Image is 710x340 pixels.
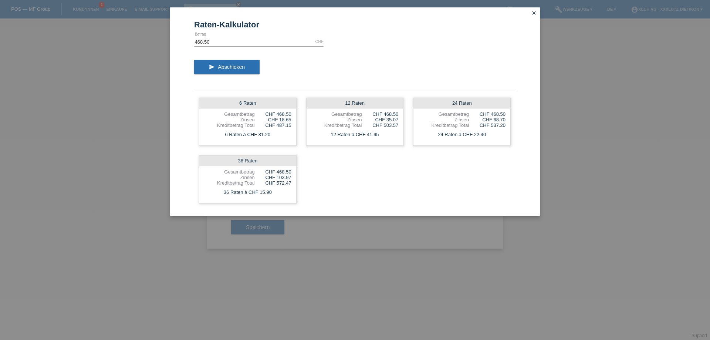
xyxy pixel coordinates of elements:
h1: Raten-Kalkulator [194,20,516,29]
div: Gesamtbetrag [204,111,255,117]
div: Zinsen [204,175,255,180]
div: CHF 68.70 [469,117,506,122]
div: 12 Raten [307,98,403,108]
div: Kreditbetrag Total [311,122,362,128]
div: CHF 18.65 [255,117,291,122]
div: 36 Raten à CHF 15.90 [199,188,296,197]
div: Zinsen [418,117,469,122]
div: 6 Raten [199,98,296,108]
a: close [529,9,539,18]
div: Zinsen [311,117,362,122]
div: Gesamtbetrag [418,111,469,117]
div: CHF 487.15 [255,122,291,128]
div: Zinsen [204,117,255,122]
div: CHF 468.50 [469,111,506,117]
div: CHF 503.57 [362,122,398,128]
div: Gesamtbetrag [311,111,362,117]
div: Kreditbetrag Total [418,122,469,128]
div: CHF 537.20 [469,122,506,128]
div: 24 Raten à CHF 22.40 [413,130,510,139]
div: Gesamtbetrag [204,169,255,175]
div: CHF 468.50 [255,111,291,117]
div: CHF [315,39,324,44]
i: send [209,64,215,70]
div: 6 Raten à CHF 81.20 [199,130,296,139]
div: CHF 572.47 [255,180,291,186]
div: 12 Raten à CHF 41.95 [307,130,403,139]
div: Kreditbetrag Total [204,122,255,128]
div: 24 Raten [413,98,510,108]
div: CHF 35.07 [362,117,398,122]
button: send Abschicken [194,60,260,74]
div: Kreditbetrag Total [204,180,255,186]
div: CHF 103.97 [255,175,291,180]
i: close [531,10,537,16]
div: CHF 468.50 [255,169,291,175]
span: Abschicken [218,64,245,70]
div: 36 Raten [199,156,296,166]
div: CHF 468.50 [362,111,398,117]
